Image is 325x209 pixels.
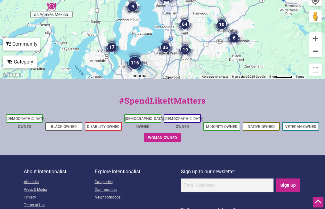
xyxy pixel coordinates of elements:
div: 10 [212,15,231,34]
input: Email Address [181,178,274,192]
div: 116 [122,51,147,75]
div: Community [3,38,39,50]
p: Sign up to our newsletter [181,168,302,176]
div: Scroll Back to Top [313,197,323,207]
a: [DEMOGRAPHIC_DATA]-Owned [6,117,47,129]
a: Terms [296,75,304,78]
a: Communities [95,186,181,194]
a: Categories [95,178,181,186]
a: About Us [24,178,95,186]
div: 17 [103,38,121,56]
div: Filter by Community [3,38,40,51]
div: 35 [156,38,175,57]
a: Privacy [24,194,95,202]
button: Keyboard shortcuts [202,75,228,79]
div: Filter by category [3,55,37,68]
a: Native-Owned [248,125,275,129]
button: Zoom out [309,45,322,57]
button: Zoom in [309,32,322,45]
button: Map Scale: 5 km per 48 pixels [267,75,294,79]
div: Category [3,56,36,68]
p: About Intentionalist [24,168,95,176]
div: 6 [225,29,243,47]
button: Toggle fullscreen view [309,63,322,76]
div: 64 [175,15,194,34]
span: 5 km [269,75,276,78]
a: Open this area in Google Maps (opens a new window) [2,71,22,79]
a: Minority-Owned [206,125,237,129]
input: Sign Up [276,178,301,192]
a: Veteran-Owned [285,125,316,129]
span: Map data ©2025 Google [232,75,265,78]
a: Black-Owned [51,125,77,129]
a: [DEMOGRAPHIC_DATA]-Owned [164,117,204,129]
a: Disability-Owned [87,125,120,129]
button: Drag Pegman onto the map to open Street View [309,10,322,23]
a: Press & Media [24,186,95,194]
img: Google [2,71,22,79]
a: Woman-Owned [148,136,177,140]
div: Los Agaves Mexican Restaurant [47,2,56,11]
a: [DEMOGRAPHIC_DATA]-Owned [125,117,165,129]
p: Explore Intentionalist [95,168,181,176]
a: Neighborhoods [95,194,181,202]
div: 19 [176,41,195,59]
